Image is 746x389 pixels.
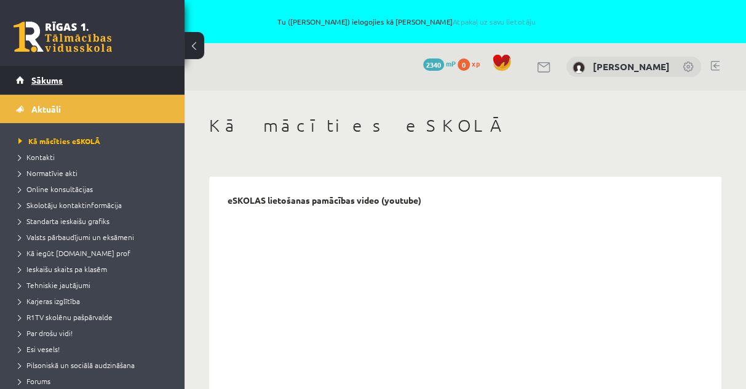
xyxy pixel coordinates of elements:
span: Aktuāli [31,103,61,114]
span: Karjeras izglītība [18,296,80,306]
a: Pilsoniskā un sociālā audzināšana [18,359,172,371]
a: Forums [18,375,172,387]
a: [PERSON_NAME] [593,60,670,73]
a: Tehniskie jautājumi [18,279,172,291]
a: Karjeras izglītība [18,295,172,307]
a: Skolotāju kontaktinformācija [18,199,172,211]
h1: Kā mācīties eSKOLĀ [209,115,721,136]
span: Kontakti [18,152,55,162]
span: Kā iegūt [DOMAIN_NAME] prof [18,248,130,258]
a: Aktuāli [16,95,169,123]
span: Tu ([PERSON_NAME]) ielogojies kā [PERSON_NAME] [141,18,672,25]
span: Standarta ieskaišu grafiks [18,216,109,226]
span: mP [446,58,456,68]
a: Standarta ieskaišu grafiks [18,215,172,227]
p: eSKOLAS lietošanas pamācības video (youtube) [228,195,421,206]
a: Rīgas 1. Tālmācības vidusskola [14,22,112,52]
a: Sākums [16,66,169,94]
span: Valsts pārbaudījumi un eksāmeni [18,232,134,242]
a: Esi vesels! [18,343,172,355]
a: Ieskaišu skaits pa klasēm [18,263,172,275]
span: Pilsoniskā un sociālā audzināšana [18,360,135,370]
span: Par drošu vidi! [18,328,73,338]
a: R1TV skolēnu pašpārvalde [18,311,172,323]
span: Ieskaišu skaits pa klasēm [18,264,107,274]
img: Matīss Liepiņš [573,62,585,74]
span: Esi vesels! [18,344,60,354]
span: Kā mācīties eSKOLĀ [18,136,100,146]
a: Kā iegūt [DOMAIN_NAME] prof [18,247,172,259]
span: 2340 [423,58,444,71]
a: Kā mācīties eSKOLĀ [18,135,172,146]
a: Kontakti [18,151,172,162]
a: 2340 mP [423,58,456,68]
span: Normatīvie akti [18,168,77,178]
a: Valsts pārbaudījumi un eksāmeni [18,231,172,243]
a: Online konsultācijas [18,183,172,194]
a: Normatīvie akti [18,167,172,178]
span: Skolotāju kontaktinformācija [18,200,122,210]
a: 0 xp [458,58,486,68]
span: Online konsultācijas [18,184,93,194]
span: Sākums [31,74,63,86]
span: Forums [18,376,50,386]
span: xp [472,58,480,68]
span: 0 [458,58,470,71]
span: R1TV skolēnu pašpārvalde [18,312,113,322]
a: Atpakaļ uz savu lietotāju [453,17,536,26]
span: Tehniskie jautājumi [18,280,90,290]
a: Par drošu vidi! [18,327,172,339]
